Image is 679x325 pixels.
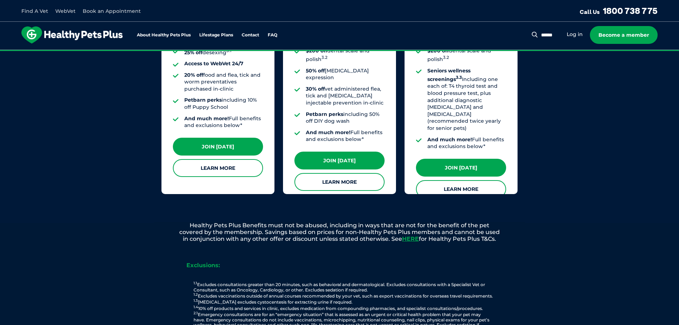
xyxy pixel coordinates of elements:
[184,72,203,78] strong: 20% off
[322,55,328,60] sup: 3.2
[402,235,419,242] a: HERE
[173,138,263,156] a: Join [DATE]
[456,75,462,80] sup: 3.3
[21,26,123,44] img: hpp-logo
[306,129,385,143] li: Full benefits and exclusions below*
[173,159,263,177] a: Learn More
[306,111,385,125] li: including 50% off DIY dog wash
[194,292,198,297] sup: 1.2
[427,136,506,150] li: Full benefits and exclusions below*
[184,72,263,93] li: food and flea, tick and worm preventatives purchased in-clinic
[268,33,277,37] a: FAQ
[184,60,243,67] strong: Access to WebVet 24/7
[21,8,48,14] a: Find A Vet
[184,97,222,103] strong: Petbarn perks
[184,115,229,122] strong: And much more!
[427,47,506,63] li: dental scale and polish
[427,67,506,132] li: Including one each of: T4 thyroid test and blood pressure test, plus additional diagnostic [MEDIC...
[184,97,263,111] li: including 10% off Puppy School
[306,86,385,107] li: vet administered flea, tick and [MEDICAL_DATA] injectable prevention in-clinic
[306,86,325,92] strong: 30% off
[194,305,198,309] sup: 1.4
[427,67,470,82] strong: Seniors wellness screenings
[306,111,343,117] strong: Petbarn perks
[194,311,198,315] sup: 2.1
[186,262,220,269] strong: Exclusions:
[55,8,76,14] a: WebVet
[184,115,263,129] li: Full benefits and exclusions below*
[443,55,449,60] sup: 3.2
[226,48,231,53] sup: 3.1
[199,33,233,37] a: Lifestage Plans
[306,47,385,63] li: dental scale and polish
[194,281,197,285] sup: 1.1
[306,67,385,81] li: [MEDICAL_DATA] expression
[306,47,327,54] strong: $200 off
[580,5,658,16] a: Call Us1800 738 775
[416,159,506,177] a: Join [DATE]
[154,222,525,243] p: Healthy Pets Plus Benefits must not be abused, including in ways that are not for the benefit of ...
[184,47,263,56] li: desexing
[580,8,600,15] span: Call Us
[306,129,350,136] strong: And much more!
[294,173,385,191] a: Learn More
[83,8,141,14] a: Book an Appointment
[294,152,385,169] a: Join [DATE]
[427,136,472,143] strong: And much more!
[206,50,473,56] span: Proactive, preventative wellness program designed to keep your pet healthier and happier for longer
[590,26,658,44] a: Become a member
[416,180,506,198] a: Learn More
[184,49,202,55] strong: 25% off
[427,47,449,54] strong: $200 off
[567,31,583,38] a: Log in
[137,33,191,37] a: About Healthy Pets Plus
[194,298,198,303] sup: 1.3
[242,33,259,37] a: Contact
[306,67,325,74] strong: 50% off
[530,31,539,38] button: Search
